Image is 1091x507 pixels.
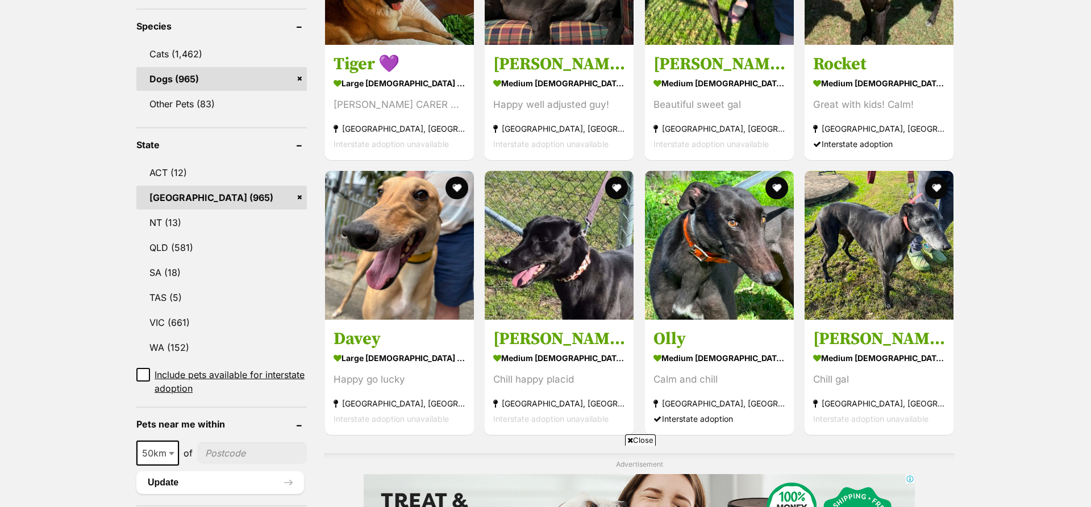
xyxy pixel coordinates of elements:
strong: [GEOGRAPHIC_DATA], [GEOGRAPHIC_DATA] [493,121,625,136]
strong: [GEOGRAPHIC_DATA], [GEOGRAPHIC_DATA] [493,396,625,411]
strong: medium [DEMOGRAPHIC_DATA] Dog [493,75,625,91]
header: Pets near me within [136,419,307,429]
span: Include pets available for interstate adoption [155,368,307,395]
a: [PERSON_NAME] medium [DEMOGRAPHIC_DATA] Dog Chill happy placid [GEOGRAPHIC_DATA], [GEOGRAPHIC_DAT... [485,320,634,435]
span: 50km [136,441,179,466]
img: Peggy - Greyhound Dog [805,171,953,320]
span: Close [625,434,656,446]
strong: [GEOGRAPHIC_DATA], [GEOGRAPHIC_DATA] [813,121,945,136]
div: Happy well adjusted guy! [493,97,625,112]
h3: Tiger 💜 [334,53,465,75]
a: TAS (5) [136,286,307,309]
button: favourite [765,177,788,199]
a: [PERSON_NAME] medium [DEMOGRAPHIC_DATA] Dog Happy well adjusted guy! [GEOGRAPHIC_DATA], [GEOGRAPH... [485,45,634,160]
a: Dogs (965) [136,67,307,91]
button: favourite [445,177,468,199]
img: Davey - Greyhound Dog [325,171,474,320]
header: Species [136,21,307,31]
div: Chill happy placid [493,372,625,387]
a: Olly medium [DEMOGRAPHIC_DATA] Dog Calm and chill [GEOGRAPHIC_DATA], [GEOGRAPHIC_DATA] Interstate... [645,320,794,435]
strong: [GEOGRAPHIC_DATA], [GEOGRAPHIC_DATA] [653,396,785,411]
a: [GEOGRAPHIC_DATA] (965) [136,186,307,209]
span: Interstate adoption unavailable [334,139,449,149]
img: Joey - Greyhound Dog [485,171,634,320]
div: Great with kids! Calm! [813,97,945,112]
a: ACT (12) [136,161,307,185]
span: Interstate adoption unavailable [653,139,769,149]
a: [PERSON_NAME] medium [DEMOGRAPHIC_DATA] Dog Chill gal [GEOGRAPHIC_DATA], [GEOGRAPHIC_DATA] Inters... [805,320,953,435]
span: of [184,446,193,460]
button: favourite [606,177,628,199]
header: State [136,140,307,150]
a: NT (13) [136,211,307,234]
strong: [GEOGRAPHIC_DATA], [GEOGRAPHIC_DATA] [813,396,945,411]
strong: medium [DEMOGRAPHIC_DATA] Dog [813,75,945,91]
a: VIC (661) [136,311,307,334]
h3: [PERSON_NAME] [493,53,625,75]
h3: Davey [334,328,465,350]
iframe: Advertisement [270,450,821,501]
div: Interstate adoption [813,136,945,152]
h3: [PERSON_NAME] [493,328,625,350]
strong: medium [DEMOGRAPHIC_DATA] Dog [653,350,785,366]
div: Chill gal [813,372,945,387]
strong: medium [DEMOGRAPHIC_DATA] Dog [653,75,785,91]
button: favourite [925,177,948,199]
a: [PERSON_NAME] medium [DEMOGRAPHIC_DATA] Dog Beautiful sweet gal [GEOGRAPHIC_DATA], [GEOGRAPHIC_DA... [645,45,794,160]
a: Tiger 💜 large [DEMOGRAPHIC_DATA] Dog [PERSON_NAME] CARER NEEDED [GEOGRAPHIC_DATA], [GEOGRAPHIC_DA... [325,45,474,160]
div: Beautiful sweet gal [653,97,785,112]
div: Happy go lucky [334,372,465,387]
a: Other Pets (83) [136,92,307,116]
strong: large [DEMOGRAPHIC_DATA] Dog [334,75,465,91]
a: QLD (581) [136,236,307,259]
a: SA (18) [136,261,307,284]
h3: [PERSON_NAME] [653,53,785,75]
a: Rocket medium [DEMOGRAPHIC_DATA] Dog Great with kids! Calm! [GEOGRAPHIC_DATA], [GEOGRAPHIC_DATA] ... [805,45,953,160]
a: Davey large [DEMOGRAPHIC_DATA] Dog Happy go lucky [GEOGRAPHIC_DATA], [GEOGRAPHIC_DATA] Interstate... [325,320,474,435]
h3: [PERSON_NAME] [813,328,945,350]
button: Update [136,471,304,494]
strong: [GEOGRAPHIC_DATA], [GEOGRAPHIC_DATA] [334,121,465,136]
a: Include pets available for interstate adoption [136,368,307,395]
strong: medium [DEMOGRAPHIC_DATA] Dog [493,350,625,366]
a: WA (152) [136,336,307,359]
h3: Olly [653,328,785,350]
h3: Rocket [813,53,945,75]
span: Interstate adoption unavailable [813,414,928,424]
strong: large [DEMOGRAPHIC_DATA] Dog [334,350,465,366]
span: Interstate adoption unavailable [334,414,449,424]
input: postcode [197,442,307,464]
div: Calm and chill [653,372,785,387]
a: Cats (1,462) [136,42,307,66]
div: [PERSON_NAME] CARER NEEDED [334,97,465,112]
div: Interstate adoption [653,411,785,426]
span: Interstate adoption unavailable [493,139,609,149]
span: Interstate adoption unavailable [493,414,609,424]
strong: medium [DEMOGRAPHIC_DATA] Dog [813,350,945,366]
span: 50km [138,445,178,461]
img: Olly - Greyhound Dog [645,171,794,320]
strong: [GEOGRAPHIC_DATA], [GEOGRAPHIC_DATA] [334,396,465,411]
strong: [GEOGRAPHIC_DATA], [GEOGRAPHIC_DATA] [653,121,785,136]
